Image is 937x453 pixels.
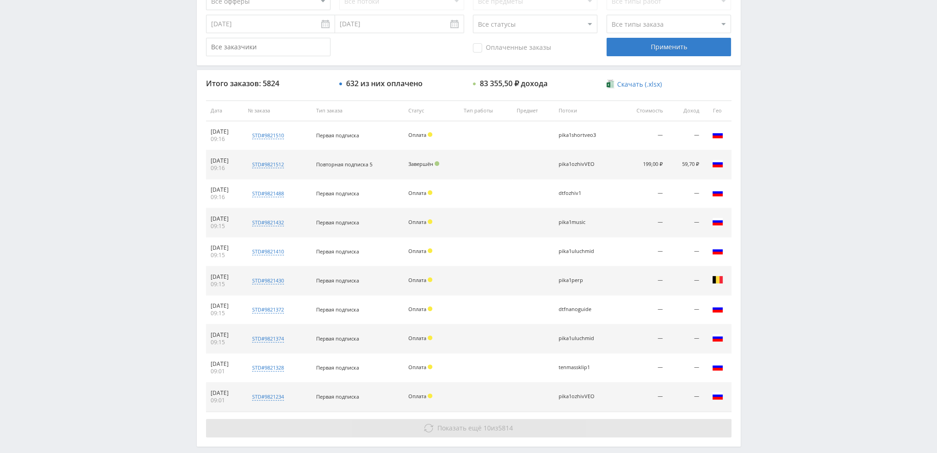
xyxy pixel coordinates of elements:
[408,189,426,196] span: Оплата
[498,424,513,432] span: 5814
[712,303,723,314] img: rus.png
[618,382,667,412] td: —
[206,38,330,56] input: Все заказчики
[559,394,600,400] div: pika1ozhivVEO
[554,100,619,121] th: Потоки
[408,247,426,254] span: Оплата
[618,353,667,382] td: —
[211,223,239,230] div: 09:15
[559,219,600,225] div: pika1music
[211,302,239,310] div: [DATE]
[607,80,662,89] a: Скачать (.xlsx)
[428,132,432,137] span: Холд
[667,100,704,121] th: Доход
[211,310,239,317] div: 09:15
[211,165,239,172] div: 09:16
[428,219,432,224] span: Холд
[559,190,600,196] div: dtfozhiv1
[408,160,433,167] span: Завершён
[559,277,600,283] div: pika1perp
[607,38,731,56] div: Применить
[312,100,404,121] th: Тип заказа
[618,179,667,208] td: —
[667,121,704,150] td: —
[252,219,284,226] div: std#9821432
[211,157,239,165] div: [DATE]
[346,79,423,88] div: 632 из них оплачено
[712,245,723,256] img: rus.png
[483,424,491,432] span: 10
[252,132,284,139] div: std#9821510
[408,131,426,138] span: Оплата
[559,335,600,341] div: pika1uluchmid
[206,79,330,88] div: Итого заказов: 5824
[428,248,432,253] span: Холд
[437,424,513,432] span: из
[428,335,432,340] span: Холд
[618,237,667,266] td: —
[667,150,704,179] td: 59,70 ₽
[408,335,426,341] span: Оплата
[617,81,662,88] span: Скачать (.xlsx)
[252,364,284,371] div: std#9821328
[459,100,512,121] th: Тип работы
[211,397,239,404] div: 09:01
[428,306,432,311] span: Холд
[559,306,600,312] div: dtfnanoguide
[408,277,426,283] span: Оплата
[211,186,239,194] div: [DATE]
[559,161,600,167] div: pika1ozhivVEO
[211,331,239,339] div: [DATE]
[667,237,704,266] td: —
[667,353,704,382] td: —
[712,332,723,343] img: rus.png
[712,274,723,285] img: bel.png
[408,306,426,312] span: Оплата
[704,100,731,121] th: Гео
[667,208,704,237] td: —
[408,218,426,225] span: Оплата
[211,135,239,143] div: 09:16
[211,281,239,288] div: 09:15
[712,361,723,372] img: rus.png
[480,79,548,88] div: 83 355,50 ₽ дохода
[252,248,284,255] div: std#9821410
[428,190,432,195] span: Холд
[211,368,239,375] div: 09:01
[667,179,704,208] td: —
[712,216,723,227] img: rus.png
[316,306,359,313] span: Первая подписка
[428,365,432,369] span: Холд
[316,364,359,371] span: Первая подписка
[473,43,551,53] span: Оплаченные заказы
[559,248,600,254] div: pika1uluchmid
[316,190,359,197] span: Первая подписка
[243,100,312,121] th: № заказа
[316,248,359,255] span: Первая подписка
[667,295,704,324] td: —
[211,194,239,201] div: 09:16
[618,100,667,121] th: Стоимость
[316,161,372,168] span: Повторная подписка 5
[667,382,704,412] td: —
[211,215,239,223] div: [DATE]
[252,306,284,313] div: std#9821372
[211,252,239,259] div: 09:15
[408,364,426,371] span: Оплата
[712,158,723,169] img: rus.png
[211,273,239,281] div: [DATE]
[618,324,667,353] td: —
[667,266,704,295] td: —
[252,190,284,197] div: std#9821488
[211,389,239,397] div: [DATE]
[559,365,600,371] div: tenmassklip1
[428,394,432,398] span: Холд
[618,266,667,295] td: —
[618,208,667,237] td: —
[252,335,284,342] div: std#9821374
[316,132,359,139] span: Первая подписка
[607,79,614,88] img: xlsx
[512,100,554,121] th: Предмет
[559,132,600,138] div: pika1shortveo3
[211,360,239,368] div: [DATE]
